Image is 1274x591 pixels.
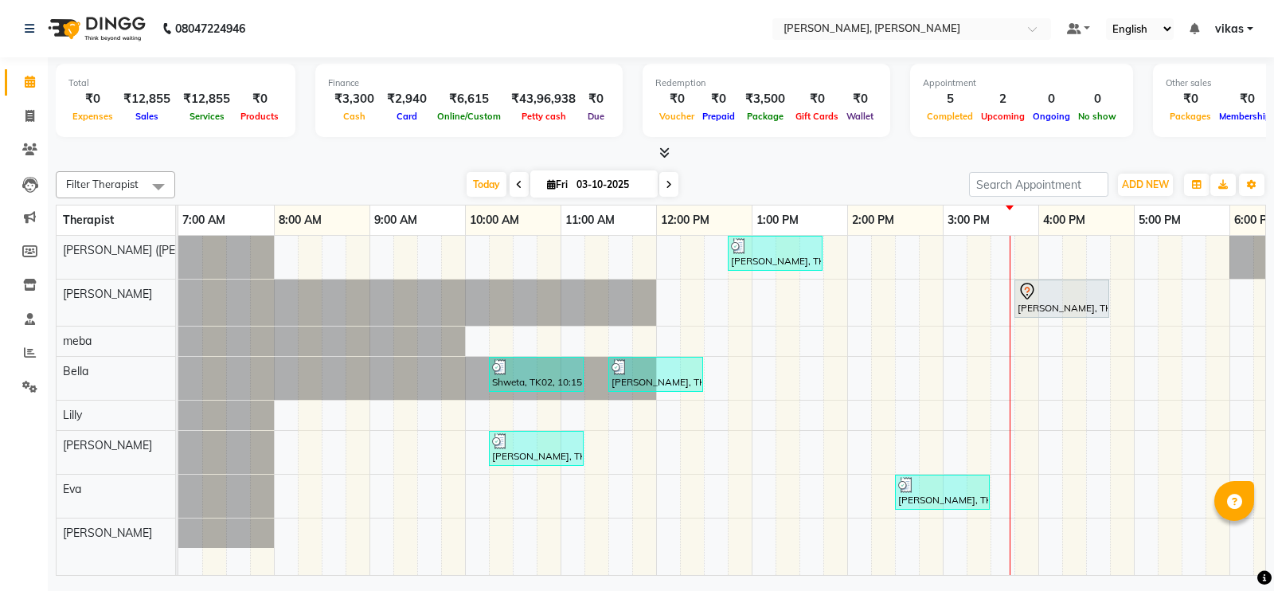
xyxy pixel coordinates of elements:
[117,90,177,108] div: ₹12,855
[68,76,283,90] div: Total
[1074,90,1120,108] div: 0
[63,482,81,496] span: Eva
[698,111,739,122] span: Prepaid
[41,6,150,51] img: logo
[339,111,369,122] span: Cash
[977,90,1029,108] div: 2
[490,359,582,389] div: Shweta, TK02, 10:15 AM-11:15 AM, Fusion Therapy - 60 Mins
[63,408,82,422] span: Lilly
[66,178,139,190] span: Filter Therapist
[752,209,803,232] a: 1:00 PM
[63,334,92,348] span: meba
[178,209,229,232] a: 7:00 AM
[1207,527,1258,575] iframe: chat widget
[505,90,582,108] div: ₹43,96,938
[1029,111,1074,122] span: Ongoing
[743,111,787,122] span: Package
[897,477,988,507] div: [PERSON_NAME], TK05, 02:30 PM-03:30 PM, Swedish De-Stress - 60 Mins
[68,90,117,108] div: ₹0
[63,438,152,452] span: [PERSON_NAME]
[1118,174,1173,196] button: ADD NEW
[236,90,283,108] div: ₹0
[791,111,842,122] span: Gift Cards
[582,90,610,108] div: ₹0
[729,238,821,268] div: [PERSON_NAME], TK04, 12:45 PM-01:45 PM, Swedish De-Stress - 60 Mins
[1166,90,1215,108] div: ₹0
[1166,111,1215,122] span: Packages
[433,90,505,108] div: ₹6,615
[848,209,898,232] a: 2:00 PM
[466,209,523,232] a: 10:00 AM
[490,433,582,464] div: [PERSON_NAME], TK01, 10:15 AM-11:15 AM, Swedish De-Stress - 60 Mins
[657,209,713,232] a: 12:00 PM
[1074,111,1120,122] span: No show
[739,90,791,108] div: ₹3,500
[175,6,245,51] b: 08047224946
[1135,209,1185,232] a: 5:00 PM
[63,213,114,227] span: Therapist
[698,90,739,108] div: ₹0
[63,243,251,257] span: [PERSON_NAME] ([PERSON_NAME])
[969,172,1108,197] input: Search Appointment
[381,90,433,108] div: ₹2,940
[1039,209,1089,232] a: 4:00 PM
[131,111,162,122] span: Sales
[433,111,505,122] span: Online/Custom
[584,111,608,122] span: Due
[923,76,1120,90] div: Appointment
[467,172,506,197] span: Today
[63,526,152,540] span: [PERSON_NAME]
[561,209,619,232] a: 11:00 AM
[944,209,994,232] a: 3:00 PM
[1016,282,1108,315] div: [PERSON_NAME], TK06, 03:45 PM-04:45 PM, Swedish De-Stress - 60 Mins
[63,287,152,301] span: [PERSON_NAME]
[370,209,421,232] a: 9:00 AM
[572,173,651,197] input: 2025-10-03
[655,111,698,122] span: Voucher
[68,111,117,122] span: Expenses
[177,90,236,108] div: ₹12,855
[186,111,229,122] span: Services
[923,90,977,108] div: 5
[791,90,842,108] div: ₹0
[977,111,1029,122] span: Upcoming
[923,111,977,122] span: Completed
[1215,21,1244,37] span: vikas
[842,111,877,122] span: Wallet
[610,359,701,389] div: [PERSON_NAME], TK03, 11:30 AM-12:30 PM, Swedish De-Stress - 60 Mins
[328,90,381,108] div: ₹3,300
[1122,178,1169,190] span: ADD NEW
[1029,90,1074,108] div: 0
[842,90,877,108] div: ₹0
[518,111,570,122] span: Petty cash
[63,364,88,378] span: Bella
[236,111,283,122] span: Products
[328,76,610,90] div: Finance
[275,209,326,232] a: 8:00 AM
[393,111,421,122] span: Card
[655,76,877,90] div: Redemption
[543,178,572,190] span: Fri
[655,90,698,108] div: ₹0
